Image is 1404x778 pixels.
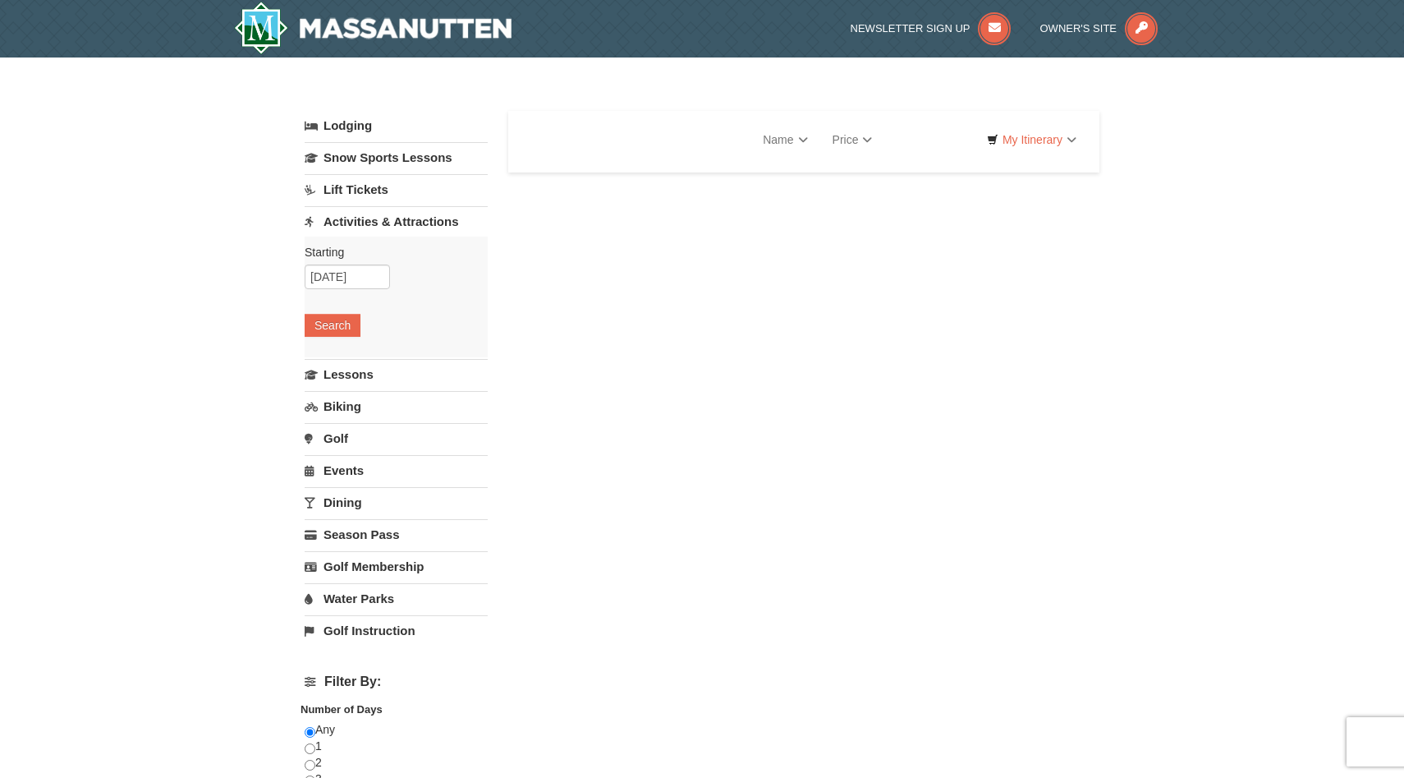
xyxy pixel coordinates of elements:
a: Dining [305,487,488,518]
a: Price [820,123,885,156]
img: Massanutten Resort Logo [234,2,512,54]
a: Massanutten Resort [234,2,512,54]
a: Activities & Attractions [305,206,488,237]
a: Biking [305,391,488,421]
a: Golf [305,423,488,453]
a: Owner's Site [1040,22,1159,35]
a: Lessons [305,359,488,389]
a: Golf Instruction [305,615,488,646]
a: Lift Tickets [305,174,488,205]
a: My Itinerary [976,127,1087,152]
a: Golf Membership [305,551,488,582]
span: Owner's Site [1040,22,1117,35]
label: Starting [305,244,475,260]
a: Events [305,455,488,486]
a: Season Pass [305,519,488,550]
strong: Number of Days [301,703,383,716]
button: Search [305,314,360,337]
span: Newsletter Sign Up [851,22,970,35]
a: Snow Sports Lessons [305,142,488,173]
a: Newsletter Sign Up [851,22,1012,35]
a: Name [750,123,819,156]
a: Water Parks [305,583,488,614]
a: Lodging [305,111,488,140]
h4: Filter By: [305,674,488,689]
